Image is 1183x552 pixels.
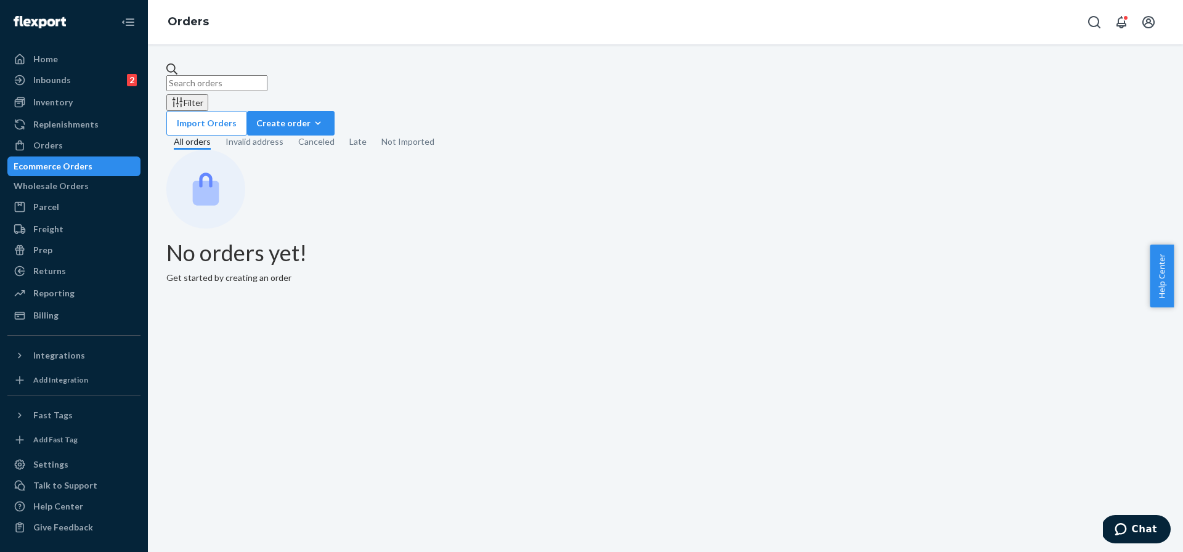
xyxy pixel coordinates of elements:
[33,349,85,362] div: Integrations
[14,180,89,192] div: Wholesale Orders
[349,136,367,148] div: Late
[7,306,140,325] a: Billing
[7,197,140,217] a: Parcel
[33,375,88,385] div: Add Integration
[33,223,63,235] div: Freight
[7,219,140,239] a: Freight
[1082,10,1107,34] button: Open Search Box
[298,136,335,148] div: Canceled
[7,240,140,260] a: Prep
[174,136,211,150] div: All orders
[166,111,247,136] button: Import Orders
[7,176,140,196] a: Wholesale Orders
[166,241,1165,266] h1: No orders yet!
[7,49,140,69] a: Home
[158,4,219,40] ol: breadcrumbs
[14,160,92,172] div: Ecommerce Orders
[166,94,208,111] button: Filter
[33,287,75,299] div: Reporting
[7,136,140,155] a: Orders
[256,117,325,129] div: Create order
[171,96,203,109] div: Filter
[7,156,140,176] a: Ecommerce Orders
[7,70,140,90] a: Inbounds2
[33,434,78,445] div: Add Fast Tag
[166,75,267,91] input: Search orders
[166,272,1165,284] p: Get started by creating an order
[7,261,140,281] a: Returns
[33,74,71,86] div: Inbounds
[7,115,140,134] a: Replenishments
[7,92,140,112] a: Inventory
[7,405,140,425] button: Fast Tags
[7,370,140,390] a: Add Integration
[33,521,93,534] div: Give Feedback
[7,346,140,365] button: Integrations
[247,111,335,136] button: Create order
[33,265,66,277] div: Returns
[33,53,58,65] div: Home
[1103,515,1171,546] iframe: Opens a widget where you can chat to one of our agents
[7,497,140,516] a: Help Center
[7,455,140,474] a: Settings
[33,458,68,471] div: Settings
[33,309,59,322] div: Billing
[127,74,137,86] div: 2
[33,96,73,108] div: Inventory
[7,517,140,537] button: Give Feedback
[33,201,59,213] div: Parcel
[33,500,83,513] div: Help Center
[1150,245,1174,307] button: Help Center
[33,479,97,492] div: Talk to Support
[33,118,99,131] div: Replenishments
[7,283,140,303] a: Reporting
[226,136,283,148] div: Invalid address
[166,150,245,229] img: Empty list
[7,476,140,495] button: Talk to Support
[7,430,140,450] a: Add Fast Tag
[33,244,52,256] div: Prep
[381,136,434,148] div: Not Imported
[14,16,66,28] img: Flexport logo
[116,10,140,34] button: Close Navigation
[33,139,63,152] div: Orders
[33,409,73,421] div: Fast Tags
[168,15,209,28] a: Orders
[1109,10,1134,34] button: Open notifications
[1136,10,1161,34] button: Open account menu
